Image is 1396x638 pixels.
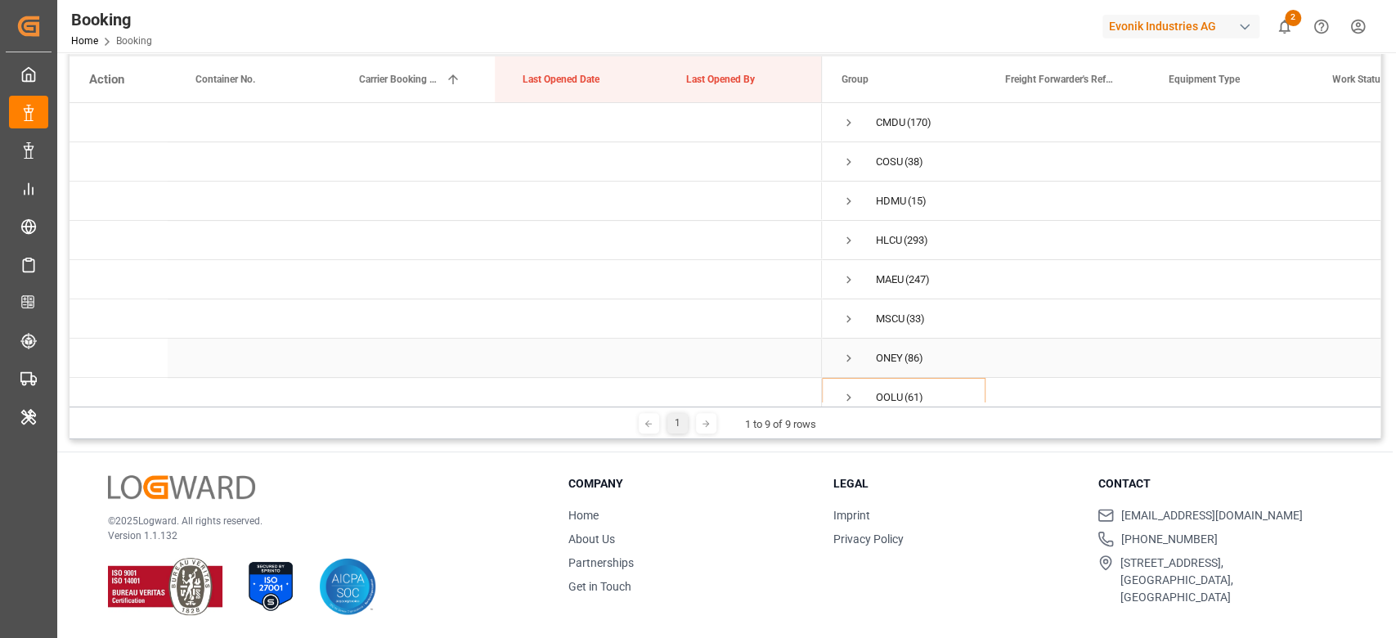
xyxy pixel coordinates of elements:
[195,74,255,85] span: Container No.
[1303,8,1340,45] button: Help Center
[568,532,615,546] a: About Us
[70,142,822,182] div: Press SPACE to select this row.
[1102,11,1266,42] button: Evonik Industries AG
[1120,531,1217,548] span: [PHONE_NUMBER]
[906,300,925,338] span: (33)
[242,558,299,615] img: ISO 27001 Certification
[523,74,599,85] span: Last Opened Date
[842,74,869,85] span: Group
[108,514,527,528] p: © 2025 Logward. All rights reserved.
[833,532,904,546] a: Privacy Policy
[568,556,634,569] a: Partnerships
[70,339,822,378] div: Press SPACE to select this row.
[108,475,255,499] img: Logward Logo
[907,104,931,142] span: (170)
[686,74,755,85] span: Last Opened By
[1120,507,1302,524] span: [EMAIL_ADDRESS][DOMAIN_NAME]
[904,379,923,416] span: (61)
[108,528,527,543] p: Version 1.1.132
[71,35,98,47] a: Home
[359,74,439,85] span: Carrier Booking No.
[89,72,124,87] div: Action
[70,260,822,299] div: Press SPACE to select this row.
[70,182,822,221] div: Press SPACE to select this row.
[904,339,923,377] span: (86)
[905,261,930,299] span: (247)
[876,261,904,299] div: MAEU
[71,7,152,32] div: Booking
[876,222,902,259] div: HLCU
[745,416,816,433] div: 1 to 9 of 9 rows
[833,509,870,522] a: Imprint
[876,300,904,338] div: MSCU
[1120,555,1342,606] span: [STREET_ADDRESS], [GEOGRAPHIC_DATA], [GEOGRAPHIC_DATA]
[568,509,599,522] a: Home
[108,558,222,615] img: ISO 9001 & ISO 14001 Certification
[667,413,688,434] div: 1
[1332,74,1385,85] span: Work Status
[876,379,903,416] div: OOLU
[70,221,822,260] div: Press SPACE to select this row.
[1102,15,1259,38] div: Evonik Industries AG
[904,222,928,259] span: (293)
[908,182,927,220] span: (15)
[904,143,923,181] span: (38)
[876,182,906,220] div: HDMU
[568,475,813,492] h3: Company
[568,580,631,593] a: Get in Touch
[876,104,905,142] div: CMDU
[1005,74,1115,85] span: Freight Forwarder's Reference No.
[1169,74,1240,85] span: Equipment Type
[833,475,1078,492] h3: Legal
[70,378,822,417] div: Press SPACE to select this row.
[319,558,376,615] img: AICPA SOC
[1285,10,1301,26] span: 2
[876,339,903,377] div: ONEY
[70,103,822,142] div: Press SPACE to select this row.
[1266,8,1303,45] button: show 2 new notifications
[70,299,822,339] div: Press SPACE to select this row.
[1097,475,1342,492] h3: Contact
[876,143,903,181] div: COSU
